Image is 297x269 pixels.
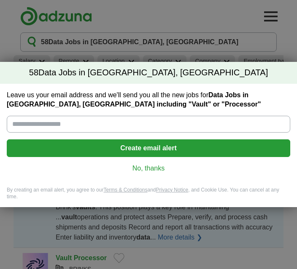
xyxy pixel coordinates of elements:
[7,139,290,157] button: Create email alert
[7,91,261,108] strong: Data Jobs in [GEOGRAPHIC_DATA], [GEOGRAPHIC_DATA] including "Vault" or "Processor"
[7,91,290,109] label: Leave us your email address and we'll send you all the new jobs for
[13,164,283,173] a: No, thanks
[29,67,38,79] span: 58
[103,187,147,193] a: Terms & Conditions
[156,187,189,193] a: Privacy Notice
